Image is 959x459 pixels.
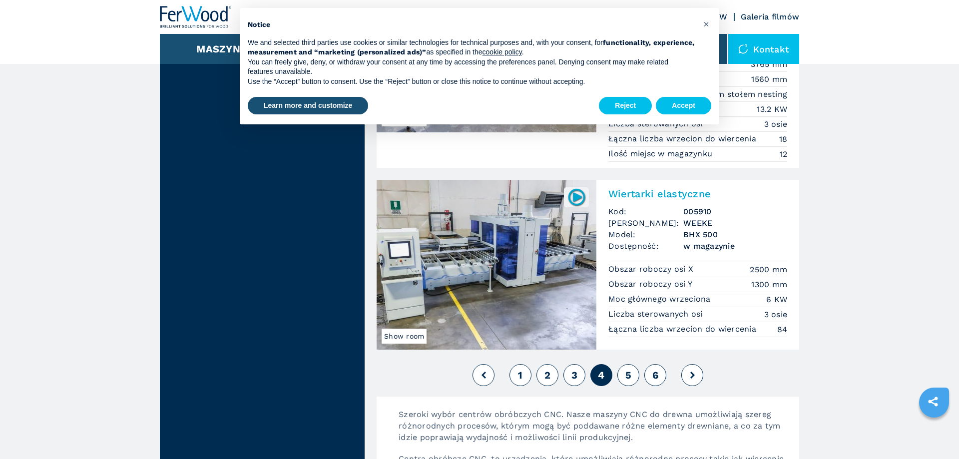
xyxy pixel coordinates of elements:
button: Accept [656,97,711,115]
p: We and selected third parties use cookies or similar technologies for technical purposes and, wit... [248,38,695,57]
img: 005910 [567,187,586,207]
p: Moc głównego wrzeciona [608,294,713,305]
p: Liczba sterowanych osi [608,309,705,320]
em: 18 [779,133,788,145]
img: Ferwood [160,6,232,28]
button: 1 [509,364,531,386]
span: 5 [625,369,631,381]
em: 6 KW [766,294,787,305]
h2: Wiertarki elastyczne [608,188,787,200]
span: Dostępność: [608,240,683,252]
span: 3 [571,369,577,381]
button: 2 [536,364,558,386]
span: 6 [652,369,658,381]
button: Maszyny [196,43,247,55]
button: 4 [590,364,612,386]
em: 3 osie [764,118,788,130]
a: cookie policy [482,48,522,56]
p: Łączna liczba wrzecion do wiercenia [608,133,759,144]
span: 4 [598,369,604,381]
strong: functionality, experience, measurement and “marketing (personalized ads)” [248,38,695,56]
button: Close this notice [698,16,714,32]
span: Kod: [608,206,683,217]
em: 3 osie [764,309,788,320]
span: Show room [382,329,427,344]
em: 3765 mm [751,58,787,70]
span: 2 [544,369,550,381]
img: Kontakt [738,44,748,54]
em: 2500 mm [750,264,787,275]
h3: WEEKE [683,217,787,229]
em: 84 [777,324,788,335]
p: Łączna liczba wrzecion do wiercenia [608,324,759,335]
p: Obszar roboczy osi Y [608,279,695,290]
p: Szeroki wybór centrów obróbczych CNC. Nasze maszyny CNC do drewna umożliwiają szereg różnorodnych... [389,409,799,453]
p: Obszar roboczy osi X [608,264,696,275]
span: 1 [518,369,522,381]
button: 6 [644,364,666,386]
a: Galeria filmów [741,12,800,21]
em: 1300 mm [751,279,787,290]
a: sharethis [921,389,946,414]
h2: Notice [248,20,695,30]
span: w magazynie [683,240,787,252]
img: Wiertarki elastyczne WEEKE BHX 500 [377,180,596,350]
span: Model: [608,229,683,240]
h3: 005910 [683,206,787,217]
div: Kontakt [728,34,799,64]
h3: BHX 500 [683,229,787,240]
button: 5 [617,364,639,386]
a: Wiertarki elastyczne WEEKE BHX 500Show room005910Wiertarki elastyczneKod:005910[PERSON_NAME]:WEEK... [377,180,799,350]
p: Ilość miejsc w magazynku [608,148,715,159]
p: You can freely give, deny, or withdraw your consent at any time by accessing the preferences pane... [248,57,695,77]
p: Use the “Accept” button to consent. Use the “Reject” button or close this notice to continue with... [248,77,695,87]
em: 13.2 KW [757,103,787,115]
button: 3 [563,364,585,386]
span: [PERSON_NAME]: [608,217,683,229]
button: Learn more and customize [248,97,368,115]
span: × [703,18,709,30]
button: Reject [599,97,652,115]
em: 1560 mm [751,73,787,85]
iframe: Chat [917,414,952,452]
em: Płaskim stołem nesting [693,88,788,100]
em: 12 [780,148,788,160]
